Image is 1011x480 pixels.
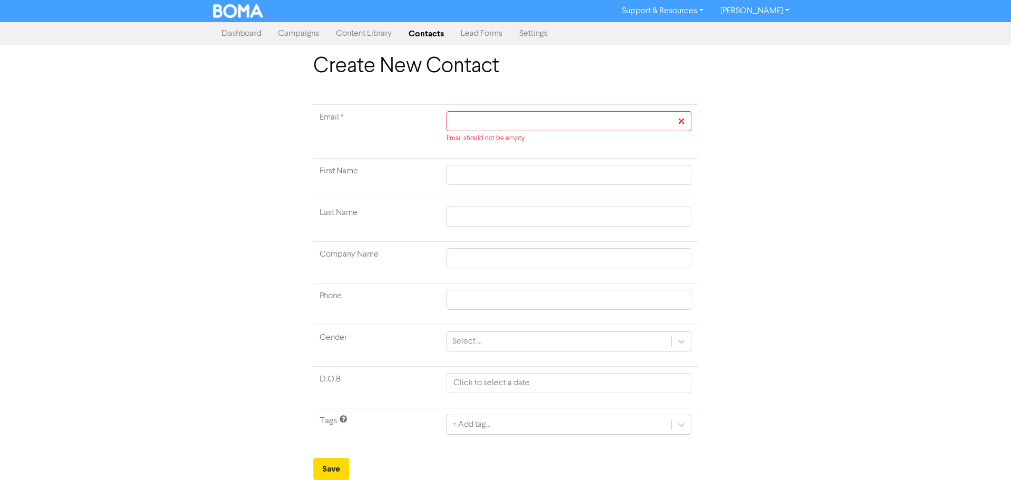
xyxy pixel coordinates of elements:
a: Support & Resources [613,3,712,19]
a: Settings [511,23,556,44]
img: BOMA Logo [213,4,263,18]
a: Lead Forms [452,23,511,44]
td: Tags [313,408,440,450]
td: Last Name [313,200,440,242]
iframe: Chat Widget [958,429,1011,480]
a: [PERSON_NAME] [712,3,798,19]
td: D.O.B [313,367,440,408]
input: Click to select a date [447,373,691,393]
div: + Add tag... [452,418,491,431]
div: Select ... [452,335,482,348]
h1: Create New Contact [313,54,698,79]
a: Content Library [328,23,400,44]
td: Required [313,105,440,159]
a: Contacts [400,23,452,44]
td: Gender [313,325,440,367]
td: First Name [313,159,440,200]
td: Phone [313,283,440,325]
button: Save [313,458,349,480]
td: Company Name [313,242,440,283]
a: Campaigns [270,23,328,44]
div: Email should not be empty [447,133,691,143]
a: Dashboard [213,23,270,44]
